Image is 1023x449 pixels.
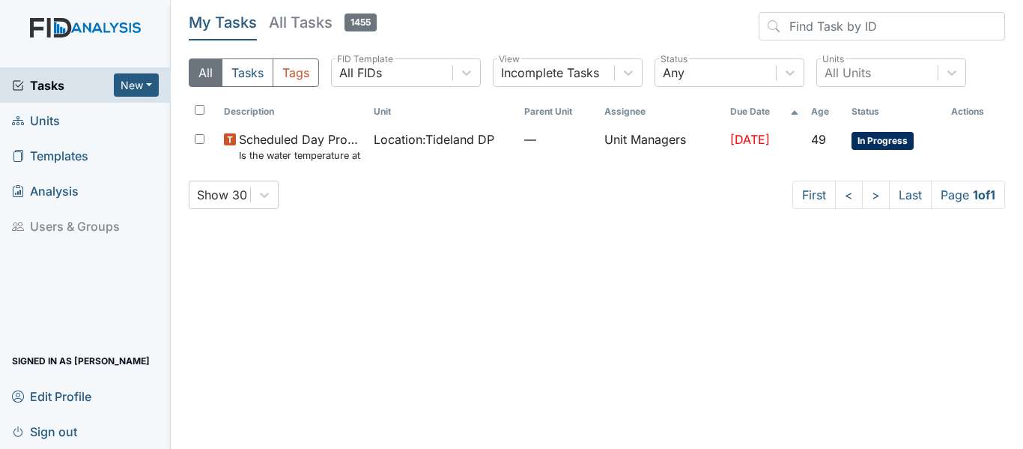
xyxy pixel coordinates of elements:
[344,13,377,31] span: 1455
[12,420,77,443] span: Sign out
[189,58,222,87] button: All
[805,99,846,124] th: Toggle SortBy
[852,132,914,150] span: In Progress
[239,148,362,163] small: Is the water temperature at the kitchen sink between 100 to 110 degrees?
[12,144,88,167] span: Templates
[724,99,805,124] th: Toggle SortBy
[339,64,382,82] div: All FIDs
[374,130,494,148] span: Location : Tideland DP
[598,124,723,169] td: Unit Managers
[846,99,945,124] th: Toggle SortBy
[792,181,1005,209] nav: task-pagination
[12,349,150,373] span: Signed in as [PERSON_NAME]
[945,99,1005,124] th: Actions
[518,99,598,124] th: Toggle SortBy
[269,12,377,33] h5: All Tasks
[524,130,592,148] span: —
[12,179,79,202] span: Analysis
[663,64,684,82] div: Any
[189,12,257,33] h5: My Tasks
[811,132,826,147] span: 49
[730,132,770,147] span: [DATE]
[195,105,204,115] input: Toggle All Rows Selected
[273,58,319,87] button: Tags
[931,181,1005,209] span: Page
[862,181,890,209] a: >
[759,12,1005,40] input: Find Task by ID
[889,181,932,209] a: Last
[197,186,247,204] div: Show 30
[222,58,273,87] button: Tasks
[825,64,871,82] div: All Units
[12,76,114,94] a: Tasks
[792,181,836,209] a: First
[973,187,995,202] strong: 1 of 1
[501,64,599,82] div: Incomplete Tasks
[12,385,91,408] span: Edit Profile
[218,99,368,124] th: Toggle SortBy
[114,73,159,97] button: New
[368,99,518,124] th: Toggle SortBy
[835,181,863,209] a: <
[598,99,723,124] th: Assignee
[239,130,362,163] span: Scheduled Day Program Inspection Is the water temperature at the kitchen sink between 100 to 110 ...
[189,58,319,87] div: Type filter
[12,109,60,132] span: Units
